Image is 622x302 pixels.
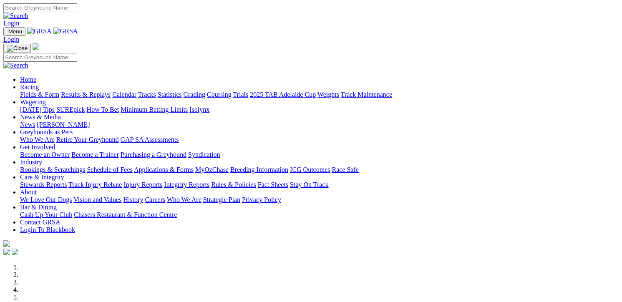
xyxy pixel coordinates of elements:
a: Login [3,20,19,27]
img: logo-grsa-white.png [33,43,39,50]
a: Purchasing a Greyhound [121,151,186,158]
a: Racing [20,83,39,91]
div: Industry [20,166,619,174]
div: Care & Integrity [20,181,619,189]
a: Bookings & Scratchings [20,166,85,173]
a: Careers [145,196,165,203]
button: Toggle navigation [3,44,31,53]
a: News [20,121,35,128]
a: Login To Blackbook [20,226,75,233]
a: Injury Reports [123,181,162,188]
a: [DATE] Tips [20,106,55,113]
a: Stay On Track [290,181,328,188]
a: Contact GRSA [20,219,60,226]
a: MyOzChase [195,166,229,173]
a: Stewards Reports [20,181,67,188]
img: GRSA [27,28,52,35]
a: Race Safe [332,166,358,173]
a: Who We Are [20,136,55,143]
a: Privacy Policy [242,196,281,203]
img: Search [3,12,28,20]
a: We Love Our Dogs [20,196,72,203]
a: News & Media [20,113,61,121]
a: Care & Integrity [20,174,64,181]
a: Become an Owner [20,151,70,158]
a: Coursing [207,91,232,98]
a: Login [3,36,19,43]
a: Get Involved [20,143,55,151]
div: Bar & Dining [20,211,619,219]
a: [PERSON_NAME] [37,121,90,128]
a: Who We Are [167,196,201,203]
a: ICG Outcomes [290,166,330,173]
div: Greyhounds as Pets [20,136,619,143]
div: About [20,196,619,204]
a: Track Injury Rebate [68,181,122,188]
a: Tracks [138,91,156,98]
a: About [20,189,37,196]
a: Minimum Betting Limits [121,106,188,113]
a: Vision and Values [73,196,121,203]
a: History [123,196,143,203]
div: News & Media [20,121,619,128]
a: Calendar [112,91,136,98]
a: Chasers Restaurant & Function Centre [74,211,177,218]
a: Fact Sheets [258,181,288,188]
a: Schedule of Fees [87,166,132,173]
a: Cash Up Your Club [20,211,72,218]
a: GAP SA Assessments [121,136,179,143]
a: Retire Your Greyhound [56,136,119,143]
a: Bar & Dining [20,204,57,211]
a: How To Bet [87,106,119,113]
a: SUREpick [56,106,85,113]
a: Wagering [20,98,46,106]
a: Greyhounds as Pets [20,128,73,136]
a: Weights [317,91,339,98]
div: Get Involved [20,151,619,159]
a: Applications & Forms [134,166,194,173]
a: Breeding Information [230,166,288,173]
img: logo-grsa-white.png [3,240,10,247]
a: Fields & Form [20,91,59,98]
div: Racing [20,91,619,98]
img: facebook.svg [3,249,10,255]
a: Integrity Reports [164,181,209,188]
input: Search [3,3,77,12]
a: Industry [20,159,42,166]
img: GRSA [53,28,78,35]
img: twitter.svg [12,249,18,255]
div: Wagering [20,106,619,113]
input: Search [3,53,77,62]
a: Rules & Policies [211,181,256,188]
a: Strategic Plan [203,196,240,203]
a: Results & Replays [61,91,111,98]
img: Close [7,45,28,52]
a: Syndication [188,151,220,158]
a: Home [20,76,36,83]
span: Menu [8,28,22,35]
a: Isolynx [189,106,209,113]
a: Track Maintenance [341,91,392,98]
button: Toggle navigation [3,27,25,36]
a: 2025 TAB Adelaide Cup [250,91,316,98]
a: Trials [233,91,248,98]
a: Become a Trainer [71,151,119,158]
img: Search [3,62,28,69]
a: Statistics [158,91,182,98]
a: Grading [184,91,205,98]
